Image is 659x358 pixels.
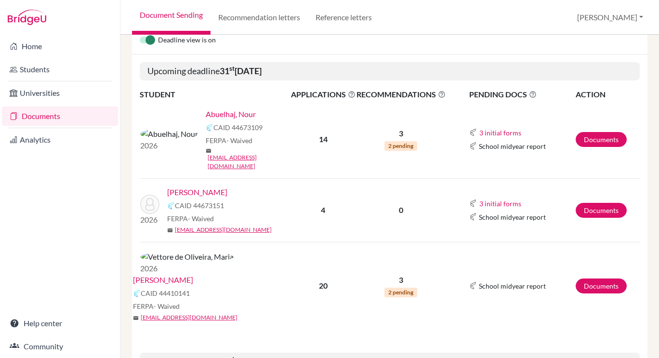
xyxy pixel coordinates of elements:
[479,281,546,291] span: School midyear report
[175,200,224,211] span: CAID 44673151
[133,290,141,297] img: Common App logo
[206,135,252,146] span: FERPA
[2,106,118,126] a: Documents
[384,288,417,297] span: 2 pending
[2,337,118,356] a: Community
[479,141,546,151] span: School midyear report
[140,214,159,225] p: 2026
[167,227,173,233] span: mail
[469,129,477,136] img: Common App logo
[576,132,627,147] a: Documents
[141,313,237,322] a: [EMAIL_ADDRESS][DOMAIN_NAME]
[8,10,46,25] img: Bridge-U
[206,108,256,120] a: Abuelhaj, Nour
[208,153,297,171] a: [EMAIL_ADDRESS][DOMAIN_NAME]
[575,88,640,101] th: ACTION
[319,134,328,144] b: 14
[226,136,252,145] span: - Waived
[291,89,356,100] span: APPLICATIONS
[321,205,325,214] b: 4
[469,142,477,150] img: Common App logo
[229,65,235,72] sup: st
[319,281,328,290] b: 20
[573,8,647,27] button: [PERSON_NAME]
[479,127,522,138] button: 3 initial forms
[133,301,180,311] span: FERPA
[133,274,193,286] a: [PERSON_NAME]
[140,128,198,140] img: Abuelhaj, Nour
[206,148,211,154] span: mail
[2,83,118,103] a: Universities
[469,199,477,207] img: Common App logo
[469,282,477,290] img: Common App logo
[140,62,640,80] h5: Upcoming deadline
[158,35,216,46] span: Deadline view is on
[2,60,118,79] a: Students
[141,288,190,298] span: CAID 44410141
[356,128,446,139] p: 3
[175,225,272,234] a: [EMAIL_ADDRESS][DOMAIN_NAME]
[220,66,262,76] b: 31 [DATE]
[133,315,139,321] span: mail
[2,314,118,333] a: Help center
[2,130,118,149] a: Analytics
[479,212,546,222] span: School midyear report
[356,274,446,286] p: 3
[154,302,180,310] span: - Waived
[576,278,627,293] a: Documents
[384,141,417,151] span: 2 pending
[469,213,477,221] img: Common App logo
[167,186,227,198] a: [PERSON_NAME]
[213,122,263,133] span: CAID 44673109
[140,263,234,274] p: 2026
[2,37,118,56] a: Home
[479,198,522,209] button: 3 initial forms
[356,204,446,216] p: 0
[140,88,290,101] th: STUDENT
[469,89,575,100] span: PENDING DOCS
[167,213,214,224] span: FERPA
[576,203,627,218] a: Documents
[188,214,214,223] span: - Waived
[167,202,175,210] img: Common App logo
[140,251,234,263] img: Vettore de Oliveira, Maria
[206,124,213,132] img: Common App logo
[356,89,446,100] span: RECOMMENDATIONS
[140,140,198,151] p: 2026
[140,195,159,214] img: Geller, Noam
